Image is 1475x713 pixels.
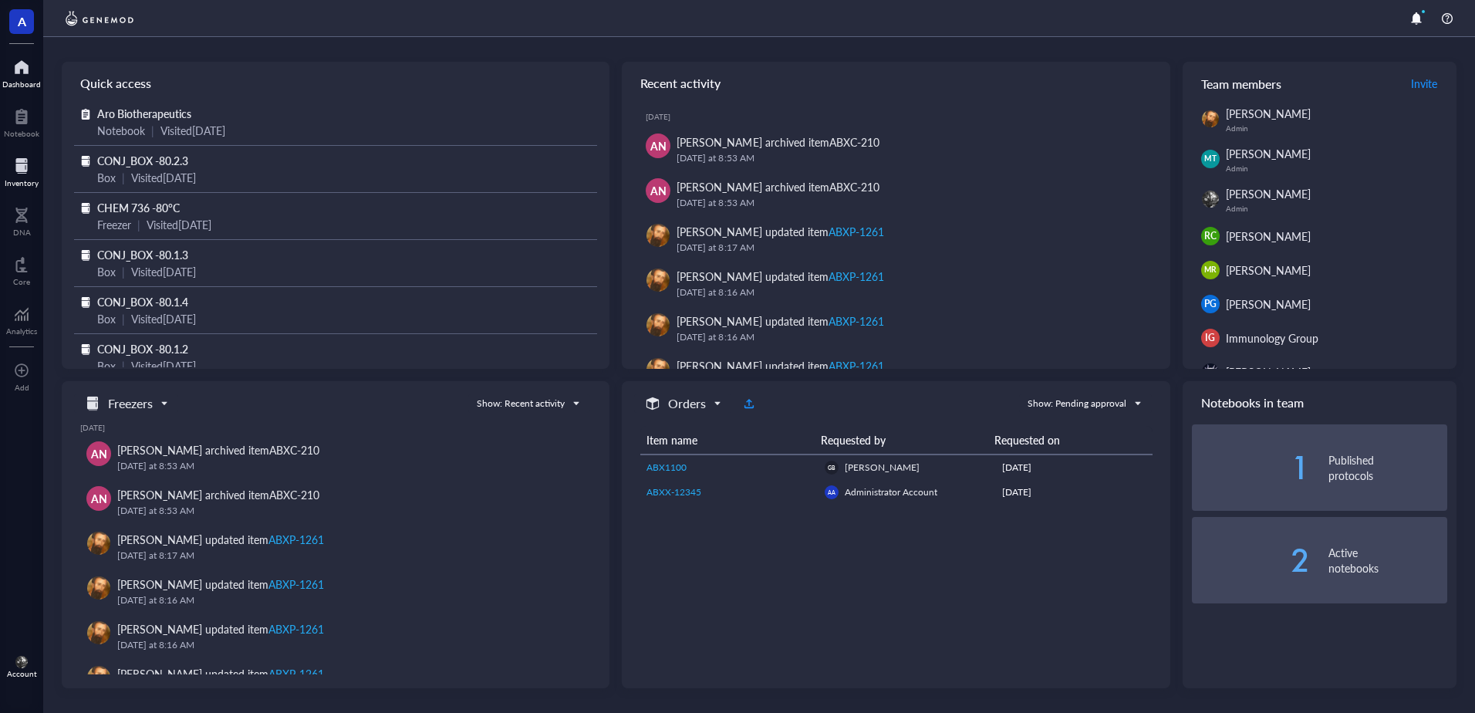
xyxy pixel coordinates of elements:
[650,137,667,154] span: AN
[6,302,37,336] a: Analytics
[62,62,609,105] div: Quick access
[646,485,812,499] a: ABXX-12345
[117,531,324,548] div: [PERSON_NAME] updated item
[147,216,211,233] div: Visited [DATE]
[91,445,107,462] span: AN
[117,441,319,458] div: [PERSON_NAME] archived item
[122,357,125,374] div: |
[87,621,110,644] img: 92be2d46-9bf5-4a00-a52c-ace1721a4f07.jpeg
[91,490,107,507] span: AN
[137,216,140,233] div: |
[677,268,883,285] div: [PERSON_NAME] updated item
[634,217,1157,262] a: [PERSON_NAME] updated itemABXP-1261[DATE] at 8:17 AM
[988,426,1141,454] th: Requested on
[80,614,591,659] a: [PERSON_NAME] updated itemABXP-1261[DATE] at 8:16 AM
[131,310,196,327] div: Visited [DATE]
[677,285,1145,300] div: [DATE] at 8:16 AM
[1183,62,1456,105] div: Team members
[1226,330,1318,346] span: Immunology Group
[5,154,39,188] a: Inventory
[117,486,319,503] div: [PERSON_NAME] archived item
[131,357,196,374] div: Visited [DATE]
[1226,296,1311,312] span: [PERSON_NAME]
[1183,381,1456,424] div: Notebooks in team
[1202,191,1219,208] img: 194d251f-2f82-4463-8fb8-8f750e7a68d2.jpeg
[2,55,41,89] a: Dashboard
[269,442,319,458] div: ABXC-210
[677,178,879,195] div: [PERSON_NAME] archived item
[97,294,188,309] span: CONJ_BOX -80.1.4
[1226,164,1447,173] div: Admin
[97,341,188,356] span: CONJ_BOX -80.1.2
[151,122,154,139] div: |
[108,394,153,413] h5: Freezers
[677,240,1145,255] div: [DATE] at 8:17 AM
[1202,363,1219,380] img: e93b310a-48b0-4c5e-bf70-c7d8ac29cdb4.jpeg
[97,200,180,215] span: CHEM 736 -80°C
[97,122,145,139] div: Notebook
[828,465,835,471] span: GB
[828,489,835,496] span: AA
[829,179,879,194] div: ABXC-210
[4,129,39,138] div: Notebook
[7,669,37,678] div: Account
[13,277,30,286] div: Core
[650,182,667,199] span: AN
[622,62,1170,105] div: Recent activity
[1226,364,1311,380] span: [PERSON_NAME]
[18,12,26,31] span: A
[646,224,670,247] img: 92be2d46-9bf5-4a00-a52c-ace1721a4f07.jpeg
[122,263,125,280] div: |
[646,269,670,292] img: 92be2d46-9bf5-4a00-a52c-ace1721a4f07.jpeg
[97,153,188,168] span: CONJ_BOX -80.2.3
[677,223,883,240] div: [PERSON_NAME] updated item
[87,576,110,600] img: 92be2d46-9bf5-4a00-a52c-ace1721a4f07.jpeg
[97,310,116,327] div: Box
[640,426,814,454] th: Item name
[97,216,131,233] div: Freezer
[269,487,319,502] div: ABXC-210
[1205,331,1215,345] span: IG
[5,178,39,188] div: Inventory
[4,104,39,138] a: Notebook
[634,306,1157,351] a: [PERSON_NAME] updated itemABXP-1261[DATE] at 8:16 AM
[131,169,196,186] div: Visited [DATE]
[477,397,565,411] div: Show: Recent activity
[677,195,1145,211] div: [DATE] at 8:53 AM
[97,357,116,374] div: Box
[268,532,324,547] div: ABXP-1261
[13,203,31,237] a: DNA
[268,621,324,637] div: ABXP-1261
[97,169,116,186] div: Box
[646,485,701,498] span: ABXX-12345
[1202,110,1219,127] img: 92be2d46-9bf5-4a00-a52c-ace1721a4f07.jpeg
[268,576,324,592] div: ABXP-1261
[1192,455,1311,480] div: 1
[829,134,879,150] div: ABXC-210
[1328,452,1447,483] div: Published protocols
[677,150,1145,166] div: [DATE] at 8:53 AM
[845,485,937,498] span: Administrator Account
[829,224,884,239] div: ABXP-1261
[97,263,116,280] div: Box
[1226,186,1311,201] span: [PERSON_NAME]
[646,461,812,475] a: ABX1100
[117,458,579,474] div: [DATE] at 8:53 AM
[2,79,41,89] div: Dashboard
[1002,461,1146,475] div: [DATE]
[122,169,125,186] div: |
[131,263,196,280] div: Visited [DATE]
[845,461,920,474] span: [PERSON_NAME]
[117,548,579,563] div: [DATE] at 8:17 AM
[1226,106,1311,121] span: [PERSON_NAME]
[634,262,1157,306] a: [PERSON_NAME] updated itemABXP-1261[DATE] at 8:16 AM
[6,326,37,336] div: Analytics
[1226,228,1311,244] span: [PERSON_NAME]
[1226,146,1311,161] span: [PERSON_NAME]
[646,461,687,474] span: ABX1100
[15,383,29,392] div: Add
[668,394,706,413] h5: Orders
[62,9,137,28] img: genemod-logo
[1204,297,1217,311] span: PG
[815,426,988,454] th: Requested by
